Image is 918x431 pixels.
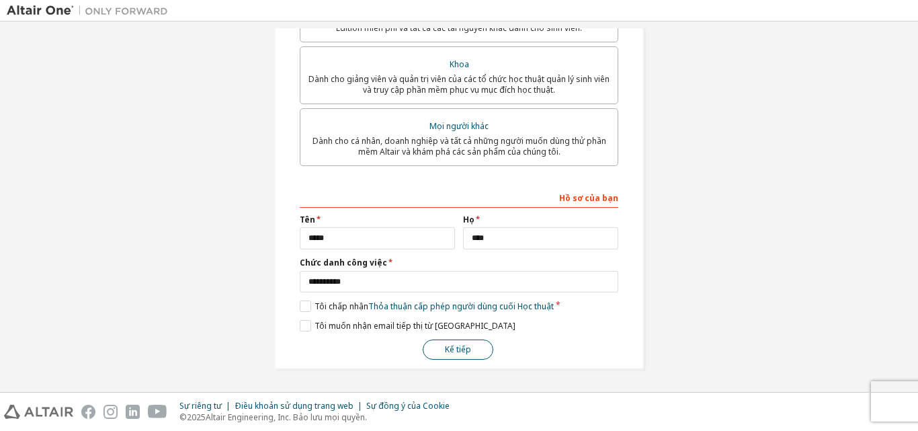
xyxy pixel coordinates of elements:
font: 2025 [187,412,206,423]
font: © [179,412,187,423]
img: youtube.svg [148,405,167,419]
font: Kế tiếp [445,344,471,355]
img: facebook.svg [81,405,95,419]
button: Kế tiếp [423,340,493,360]
font: Tên [300,214,315,225]
font: Hồ sơ của bạn [559,192,618,204]
font: Sự riêng tư [179,400,222,412]
img: Altair One [7,4,175,17]
font: Họ [463,214,474,225]
font: Dành cho giảng viên và quản trị viên của các tổ chức học thuật quản lý sinh viên và truy cập phần... [308,73,610,95]
img: instagram.svg [103,405,118,419]
font: Tôi muốn nhận email tiếp thị từ [GEOGRAPHIC_DATA] [315,320,515,331]
font: Altair Engineering, Inc. Bảo lưu mọi quyền. [206,412,367,423]
font: Điều khoản sử dụng trang web [235,400,353,412]
font: Học thuật [517,301,554,312]
font: Thỏa thuận cấp phép người dùng cuối [368,301,515,312]
font: Khoa [450,58,469,70]
font: Dành cho cá nhân, doanh nghiệp và tất cả những người muốn dùng thử phần mềm Altair và khám phá cá... [312,135,606,157]
font: Sự đồng ý của Cookie [366,400,450,412]
font: Mọi người khác [429,120,489,132]
font: Tôi chấp nhận [315,301,368,312]
img: altair_logo.svg [4,405,73,419]
img: linkedin.svg [126,405,140,419]
font: Chức danh công việc [300,257,387,268]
